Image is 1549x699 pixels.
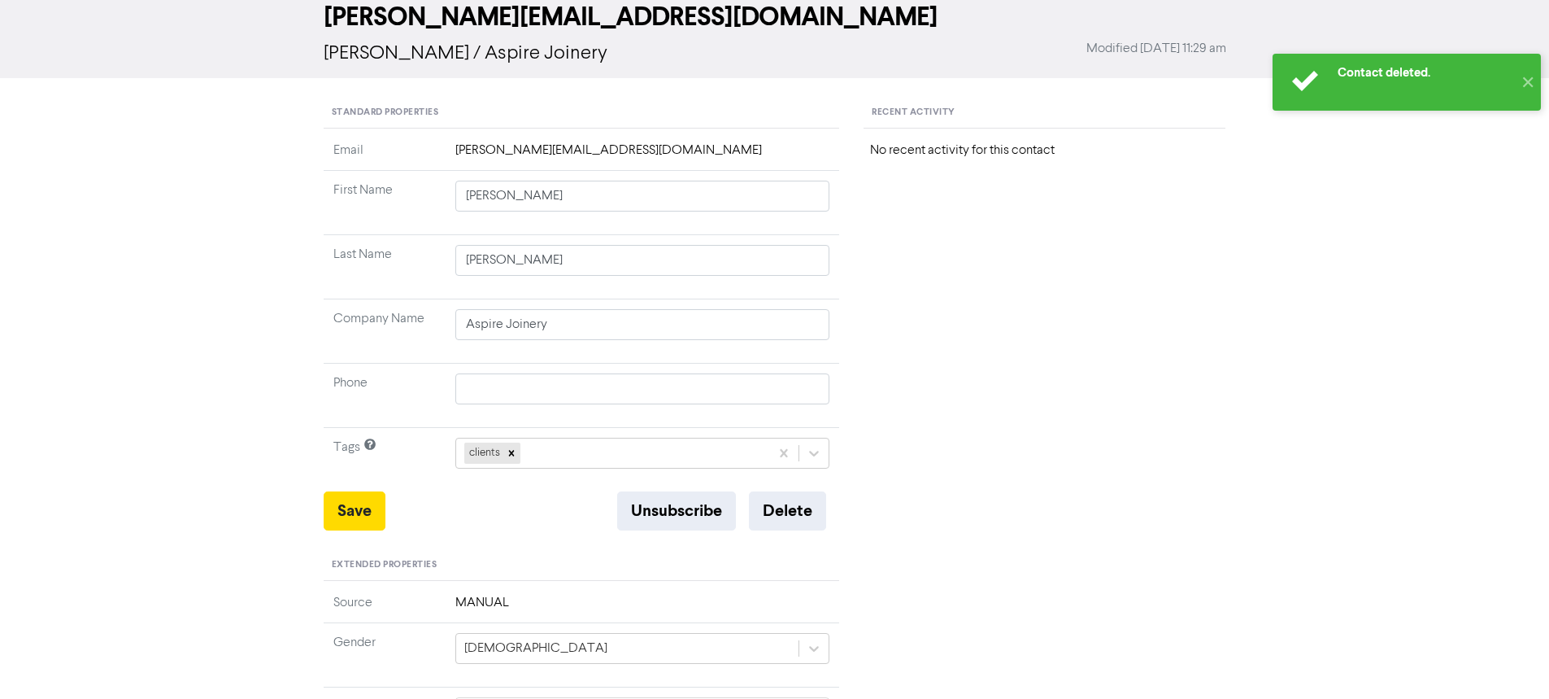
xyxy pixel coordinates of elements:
[446,593,840,623] td: MANUAL
[324,171,446,235] td: First Name
[864,98,1225,129] div: Recent Activity
[324,299,446,364] td: Company Name
[324,550,840,581] div: Extended Properties
[324,98,840,129] div: Standard Properties
[324,428,446,492] td: Tags
[324,623,446,687] td: Gender
[870,141,1219,160] div: No recent activity for this contact
[324,491,385,531] button: Save
[1345,523,1549,699] iframe: Chat Widget
[617,491,736,531] button: Unsubscribe
[446,141,840,171] td: [PERSON_NAME][EMAIL_ADDRESS][DOMAIN_NAME]
[464,639,607,658] div: [DEMOGRAPHIC_DATA]
[324,44,607,63] span: [PERSON_NAME] / Aspire Joinery
[749,491,826,531] button: Delete
[324,2,1226,33] h2: [PERSON_NAME][EMAIL_ADDRESS][DOMAIN_NAME]
[1338,64,1512,81] div: Contact deleted.
[324,364,446,428] td: Phone
[464,443,503,464] div: clients
[1086,39,1226,59] span: Modified [DATE] 11:29 am
[324,141,446,171] td: Email
[324,593,446,623] td: Source
[324,235,446,299] td: Last Name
